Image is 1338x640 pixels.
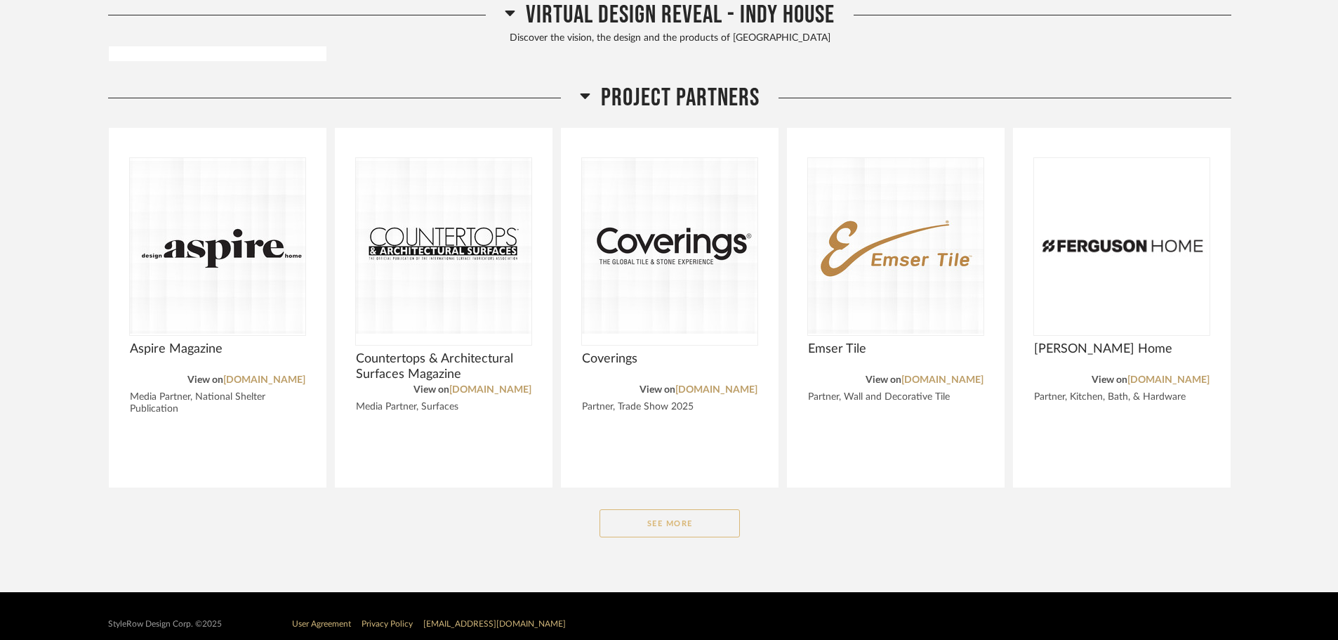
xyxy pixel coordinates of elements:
[292,620,351,628] a: User Agreement
[808,341,983,357] span: Emser Tile
[866,375,901,385] span: View on
[601,83,760,113] span: PROJECT PARTNERS
[362,620,413,628] a: Privacy Policy
[582,158,757,334] div: 0
[1127,375,1210,385] a: [DOMAIN_NAME]
[1034,341,1210,357] span: [PERSON_NAME] Home
[1034,158,1210,334] img: undefined
[449,385,531,395] a: [DOMAIN_NAME]
[356,351,531,382] span: Countertops & Architectural Surfaces Magazine
[600,509,740,537] button: See More
[356,401,531,413] div: Media Partner, Surfaces
[356,158,531,334] img: undefined
[901,375,983,385] a: [DOMAIN_NAME]
[130,391,305,415] div: Media Partner, National Shelter Publication
[582,158,757,334] img: undefined
[223,375,305,385] a: [DOMAIN_NAME]
[130,158,305,334] img: undefined
[1034,391,1210,403] div: Partner, Kitchen, Bath, & Hardware
[1092,375,1127,385] span: View on
[130,341,305,357] span: Aspire Magazine
[582,351,757,367] span: Coverings
[423,620,566,628] a: [EMAIL_ADDRESS][DOMAIN_NAME]
[108,30,1231,46] div: Discover the vision, the design and the products of [GEOGRAPHIC_DATA]
[187,375,223,385] span: View on
[808,158,983,334] img: undefined
[356,158,531,334] div: 0
[582,401,757,413] div: Partner, Trade Show 2025
[808,391,983,403] div: Partner, Wall and Decorative Tile
[640,385,675,395] span: View on
[108,619,222,629] div: StyleRow Design Corp. ©2025
[675,385,757,395] a: [DOMAIN_NAME]
[413,385,449,395] span: View on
